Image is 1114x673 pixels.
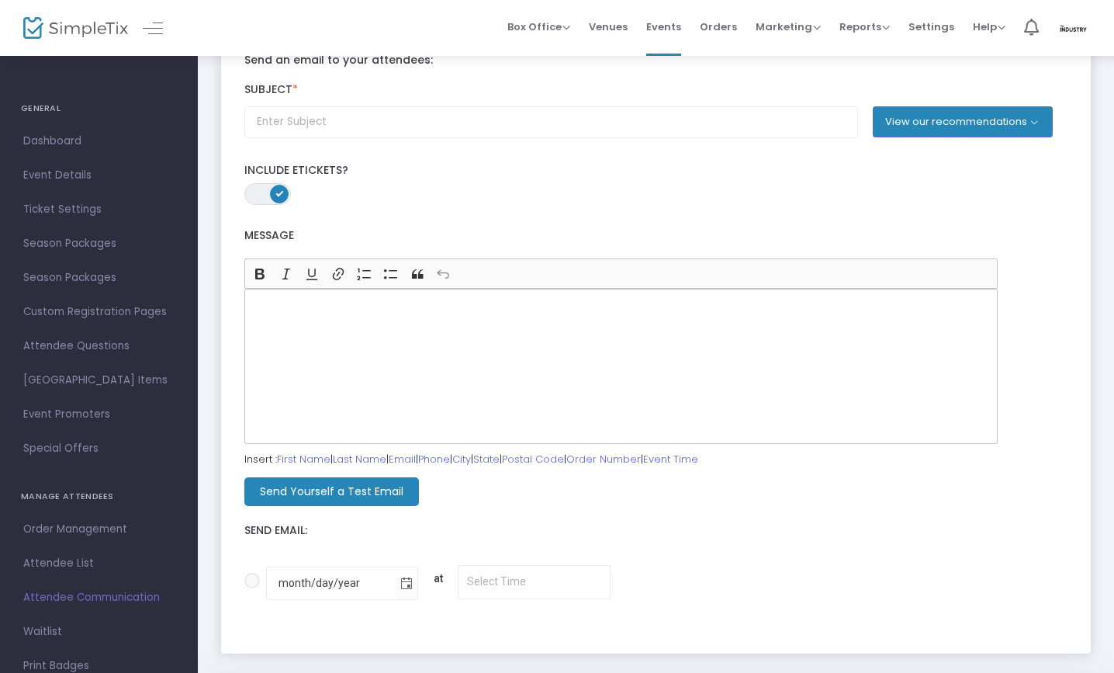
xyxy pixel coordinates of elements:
[23,404,175,425] span: Event Promoters
[244,220,998,252] label: Message
[23,131,175,151] span: Dashboard
[23,165,175,186] span: Event Details
[566,452,641,467] a: Order Number
[244,54,1067,68] label: Send an email to your attendees:
[23,439,175,459] span: Special Offers
[396,568,417,600] button: Toggle calendar
[426,571,451,590] p: at
[237,75,1075,106] label: Subject
[277,452,330,467] a: First Name
[502,452,564,467] a: Postal Code
[23,336,175,356] span: Attendee Questions
[244,164,1067,178] label: Include Etickets?
[333,452,386,467] a: Last Name
[839,19,890,34] span: Reports
[244,67,1067,637] form: Insert : | | | | | | | |
[21,93,177,124] h4: GENERAL
[23,302,175,322] span: Custom Registration Pages
[908,7,954,47] span: Settings
[244,258,998,290] div: Editor toolbar
[418,452,450,467] a: Phone
[646,7,681,47] span: Events
[458,565,610,598] input: Toggle calendarat
[756,19,821,34] span: Marketing
[700,7,737,47] span: Orders
[873,106,1053,137] button: View our recommendations
[267,567,396,599] input: Toggle calendarat
[452,452,471,467] a: City
[23,234,175,254] span: Season Packages
[389,452,416,467] a: Email
[276,189,284,197] span: ON
[23,622,175,642] span: Waitlist
[23,588,175,608] span: Attendee Communication
[23,268,175,288] span: Season Packages
[23,370,175,390] span: [GEOGRAPHIC_DATA] Items
[244,106,858,138] input: Enter Subject
[507,19,570,34] span: Box Office
[589,7,628,47] span: Venues
[244,477,419,506] m-button: Send Yourself a Test Email
[23,199,175,220] span: Ticket Settings
[244,289,998,444] div: Rich Text Editor, main
[473,452,500,467] a: State
[643,452,698,467] a: Event Time
[244,524,1067,538] label: Send Email:
[973,19,1005,34] span: Help
[23,553,175,574] span: Attendee List
[21,481,177,512] h4: MANAGE ATTENDEES
[23,519,175,539] span: Order Management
